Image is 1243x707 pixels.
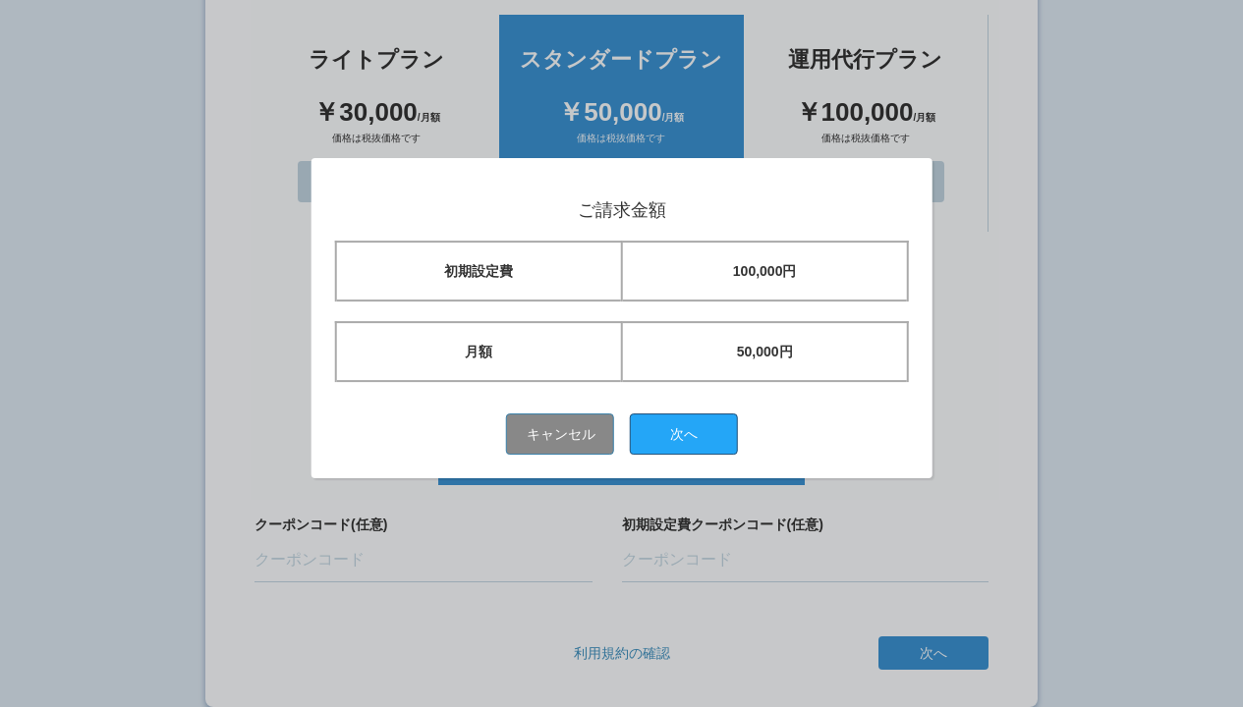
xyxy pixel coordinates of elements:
td: 初期設定費 [335,242,621,300]
button: キャンセル [506,413,614,455]
button: 次へ [630,413,738,455]
td: 50,000円 [622,322,908,381]
td: 100,000円 [622,242,908,300]
td: 月額 [335,322,621,381]
h1: ご請求金額 [334,201,909,221]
